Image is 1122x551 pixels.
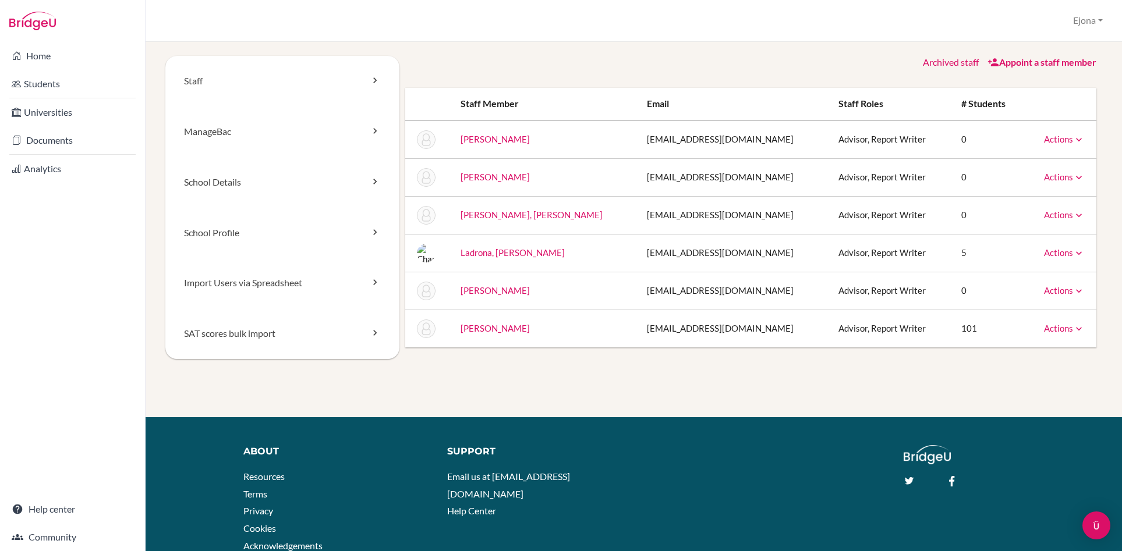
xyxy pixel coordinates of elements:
img: YaTung Tsai [417,319,436,338]
a: Acknowledgements [243,540,323,551]
td: [EMAIL_ADDRESS][DOMAIN_NAME] [638,234,829,272]
a: Help center [2,497,143,521]
td: Advisor, Report Writer [829,272,952,310]
a: [PERSON_NAME], [PERSON_NAME] [461,209,603,220]
div: Open Intercom Messenger [1082,511,1110,539]
a: Terms [243,488,267,499]
a: Import Users via Spreadsheet [165,258,399,308]
div: Support [447,445,623,458]
a: [PERSON_NAME] [461,172,530,182]
td: 0 [952,196,1025,234]
a: Email us at [EMAIL_ADDRESS][DOMAIN_NAME] [447,471,570,499]
a: Analytics [2,157,143,180]
td: Advisor, Report Writer [829,120,952,159]
a: Actions [1044,172,1085,182]
img: Carine Chan [417,130,436,149]
td: [EMAIL_ADDRESS][DOMAIN_NAME] [638,310,829,347]
a: Actions [1044,323,1085,333]
td: Advisor, Report Writer [829,196,952,234]
a: Actions [1044,247,1085,258]
a: Cookies [243,522,276,534]
img: Charlie Ladrona [417,244,436,262]
img: Vivian Chang [417,168,436,187]
img: amy Tsai [417,282,436,300]
a: [PERSON_NAME] [461,323,530,333]
td: 0 [952,272,1025,310]
a: Appoint a staff member [987,56,1096,67]
a: [PERSON_NAME] [461,134,530,144]
td: [EMAIL_ADDRESS][DOMAIN_NAME] [638,120,829,159]
th: Staff roles [829,88,952,120]
a: SAT scores bulk import [165,308,399,359]
a: Students [2,72,143,95]
a: Actions [1044,285,1085,296]
a: Archived staff [923,56,979,67]
a: Actions [1044,209,1085,220]
button: Ejona [1068,10,1108,31]
a: Documents [2,129,143,152]
a: Universities [2,101,143,124]
td: Advisor, Report Writer [829,234,952,272]
a: Ladrona, [PERSON_NAME] [461,247,565,258]
th: Staff member [451,88,638,120]
a: School Details [165,157,399,208]
th: # students [952,88,1025,120]
td: 101 [952,310,1025,347]
td: [EMAIL_ADDRESS][DOMAIN_NAME] [638,158,829,196]
td: 0 [952,158,1025,196]
div: About [243,445,430,458]
td: 5 [952,234,1025,272]
img: ZHAO-YUE JIAN [417,206,436,225]
a: Actions [1044,134,1085,144]
a: ManageBac [165,106,399,157]
a: Privacy [243,505,273,516]
img: Bridge-U [9,12,56,30]
a: [PERSON_NAME] [461,285,530,296]
a: Resources [243,471,285,482]
a: Help Center [447,505,496,516]
td: Advisor, Report Writer [829,310,952,347]
th: Email [638,88,829,120]
a: Home [2,44,143,67]
a: Community [2,525,143,549]
img: logo_white@2x-f4f0deed5e89b7ecb1c2cc34c3e3d731f90f0f143d5ea2071677605dd97b5244.png [904,445,951,464]
td: 0 [952,120,1025,159]
td: [EMAIL_ADDRESS][DOMAIN_NAME] [638,196,829,234]
a: School Profile [165,208,399,258]
td: Advisor, Report Writer [829,158,952,196]
a: Staff [165,56,399,106]
td: [EMAIL_ADDRESS][DOMAIN_NAME] [638,272,829,310]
